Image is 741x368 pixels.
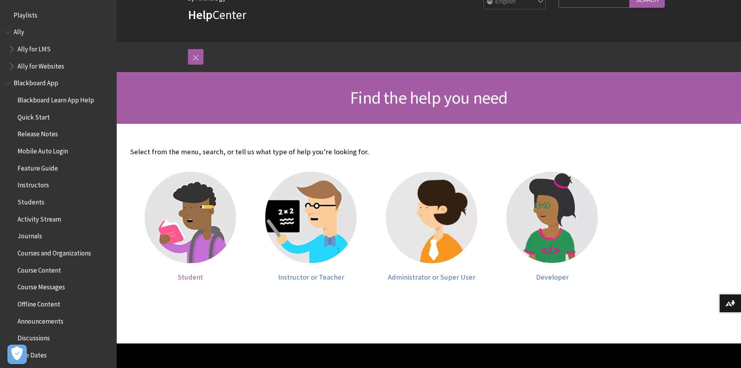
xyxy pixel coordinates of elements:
[18,247,91,257] span: Courses and Organizations
[178,273,203,282] span: Student
[5,26,112,73] nav: Book outline for Anthology Ally Help
[18,230,42,240] span: Journals
[388,273,475,282] span: Administrator or Super User
[18,179,49,189] span: Instructors
[14,9,37,19] span: Playlists
[188,7,246,23] a: HelpCenter
[18,111,50,121] span: Quick Start
[265,172,357,263] img: Instructor
[278,273,344,282] span: Instructor or Teacher
[18,195,44,206] span: Students
[18,298,60,308] span: Offline Content
[18,349,47,359] span: Due Dates
[18,60,64,70] span: Ally for Websites
[18,144,68,155] span: Mobile Auto Login
[145,172,236,263] img: Student
[5,9,112,22] nav: Book outline for Playlists
[500,172,605,281] a: Developer
[14,26,24,36] span: Ally
[259,172,364,281] a: Instructor Instructor or Teacher
[18,162,58,172] span: Feature Guide
[138,172,243,281] a: Student Student
[7,345,27,364] button: Open Preferences
[18,315,63,325] span: Announcements
[18,93,94,104] span: Blackboard Learn App Help
[130,147,613,157] p: Select from the menu, search, or tell us what type of help you're looking for.
[18,42,51,53] span: Ally for LMS
[536,273,569,282] span: Developer
[379,172,484,281] a: Administrator Administrator or Super User
[18,281,65,291] span: Course Messages
[386,172,477,263] img: Administrator
[14,77,58,87] span: Blackboard App
[18,264,61,274] span: Course Content
[188,7,212,23] strong: Help
[18,128,58,138] span: Release Notes
[350,87,507,108] span: Find the help you need
[18,213,61,223] span: Activity Stream
[18,331,50,342] span: Discussions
